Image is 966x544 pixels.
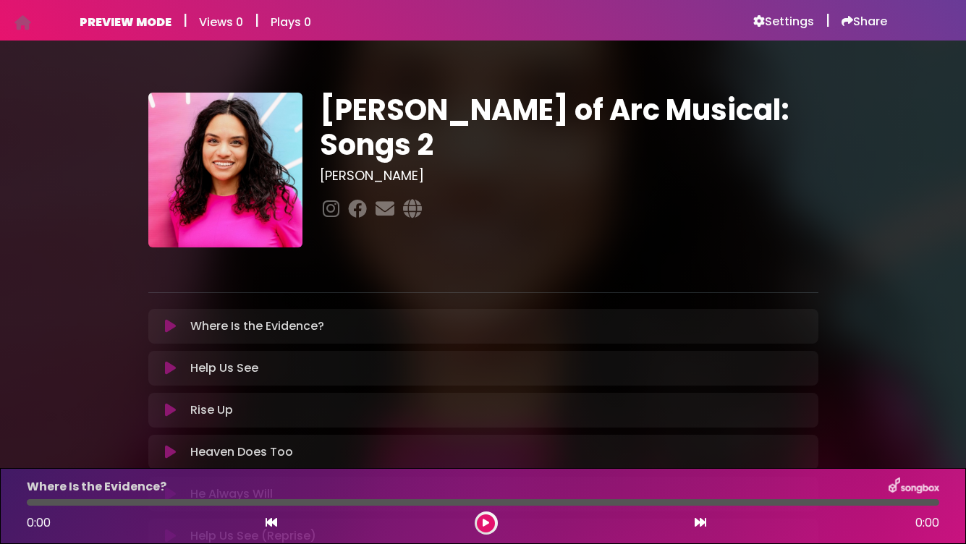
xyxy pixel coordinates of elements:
h5: | [826,12,830,29]
p: Where Is the Evidence? [190,318,324,335]
span: 0:00 [915,514,939,532]
h6: Views 0 [199,15,243,29]
h5: | [255,12,259,29]
p: Help Us See [190,360,258,377]
p: Rise Up [190,401,233,419]
img: songbox-logo-white.png [889,477,939,496]
p: Where Is the Evidence? [27,478,166,496]
span: 0:00 [27,514,51,531]
p: Heaven Does Too [190,443,293,461]
h1: [PERSON_NAME] of Arc Musical: Songs 2 [320,93,818,162]
img: CXLGyFwTbmAzLqZCow4w [148,93,303,247]
a: Share [842,14,887,29]
a: Settings [753,14,814,29]
h6: Plays 0 [271,15,311,29]
h5: | [183,12,187,29]
h3: [PERSON_NAME] [320,168,818,184]
h6: PREVIEW MODE [80,15,171,29]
